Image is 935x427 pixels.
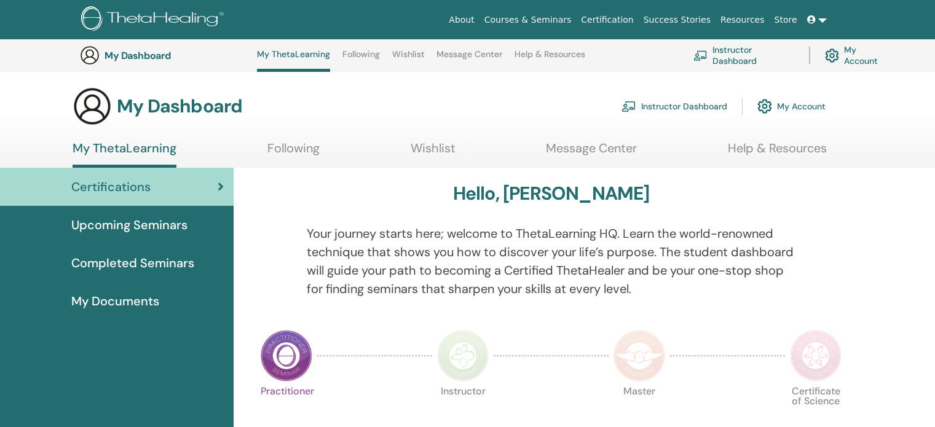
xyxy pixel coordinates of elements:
[117,95,242,117] h3: My Dashboard
[515,49,585,69] a: Help & Resources
[479,9,577,31] a: Courses & Seminars
[71,216,187,234] span: Upcoming Seminars
[80,45,100,65] img: generic-user-icon.jpg
[105,50,227,61] h3: My Dashboard
[757,96,772,117] img: cog.svg
[825,45,839,66] img: cog.svg
[546,141,637,165] a: Message Center
[576,9,638,31] a: Certification
[437,330,489,382] img: Instructor
[693,50,708,61] img: chalkboard-teacher.svg
[71,254,194,272] span: Completed Seminars
[621,101,636,112] img: chalkboard-teacher.svg
[716,9,770,31] a: Resources
[728,141,827,165] a: Help & Resources
[693,42,794,69] a: Instructor Dashboard
[307,224,796,298] p: Your journey starts here; welcome to ThetaLearning HQ. Learn the world-renowned technique that sh...
[267,141,320,165] a: Following
[757,93,826,120] a: My Account
[613,330,665,382] img: Master
[392,49,425,69] a: Wishlist
[770,9,802,31] a: Store
[639,9,716,31] a: Success Stories
[790,330,842,382] img: Certificate of Science
[825,42,890,69] a: My Account
[71,178,151,196] span: Certifications
[261,330,312,382] img: Practitioner
[257,49,330,72] a: My ThetaLearning
[436,49,502,69] a: Message Center
[453,182,650,205] h3: Hello, [PERSON_NAME]
[444,9,479,31] a: About
[411,141,456,165] a: Wishlist
[73,87,112,126] img: generic-user-icon.jpg
[621,93,727,120] a: Instructor Dashboard
[73,141,176,168] a: My ThetaLearning
[81,6,228,34] img: logo.png
[342,49,380,69] a: Following
[71,292,159,310] span: My Documents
